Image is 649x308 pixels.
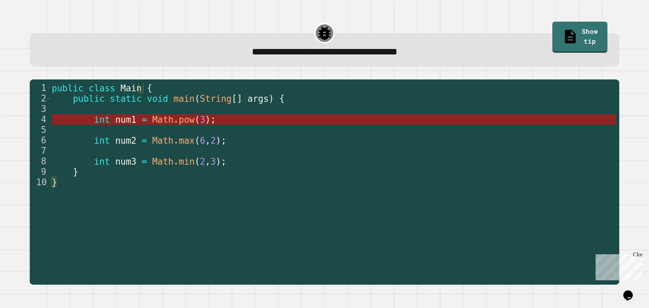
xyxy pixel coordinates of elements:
[552,22,607,53] a: Show tip
[142,157,147,167] span: =
[179,115,195,125] span: pow
[94,136,110,146] span: int
[30,177,51,188] div: 10
[47,83,50,93] span: Toggle code folding, rows 1 through 10
[147,94,168,104] span: void
[30,125,51,135] div: 5
[115,136,137,146] span: num2
[142,115,147,125] span: =
[30,156,51,167] div: 8
[47,93,50,104] span: Toggle code folding, rows 2 through 9
[200,136,206,146] span: 6
[30,135,51,146] div: 6
[73,94,105,104] span: public
[30,146,51,156] div: 7
[247,94,269,104] span: args
[30,83,51,93] div: 1
[94,115,110,125] span: int
[621,281,642,301] iframe: chat widget
[30,114,51,125] div: 4
[3,3,47,43] div: Chat with us now!Close
[121,83,142,93] span: Main
[173,94,195,104] span: main
[52,83,83,93] span: public
[30,167,51,177] div: 9
[142,136,147,146] span: =
[179,157,195,167] span: min
[211,157,216,167] span: 3
[152,157,174,167] span: Math
[30,93,51,104] div: 2
[152,115,174,125] span: Math
[89,83,115,93] span: class
[200,157,206,167] span: 2
[115,115,137,125] span: num1
[179,136,195,146] span: max
[115,157,137,167] span: num3
[152,136,174,146] span: Math
[200,94,232,104] span: String
[110,94,142,104] span: static
[211,136,216,146] span: 2
[593,252,642,280] iframe: chat widget
[30,104,51,114] div: 3
[200,115,206,125] span: 3
[94,157,110,167] span: int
